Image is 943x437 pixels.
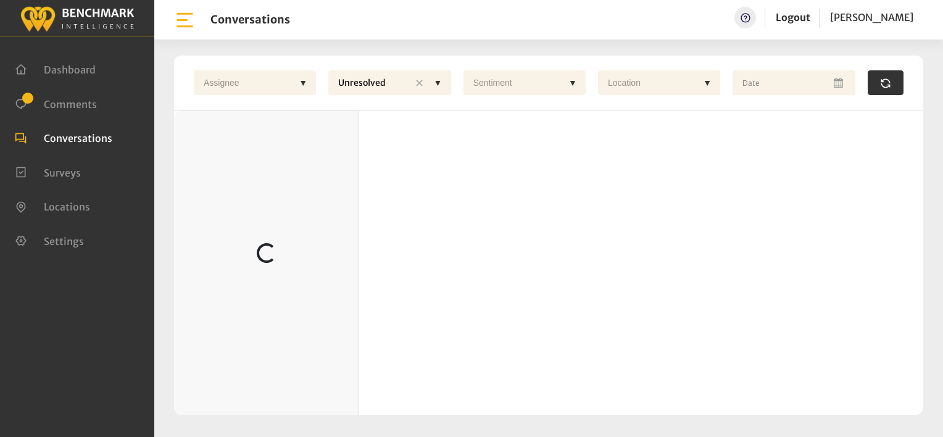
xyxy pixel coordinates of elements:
a: Conversations [15,131,112,143]
span: Conversations [44,132,112,144]
h1: Conversations [210,13,290,27]
a: Surveys [15,165,81,178]
span: [PERSON_NAME] [830,11,913,23]
input: Date range input field [733,70,855,95]
div: ▼ [563,70,582,95]
div: Assignee [197,70,294,95]
span: Comments [44,98,97,110]
a: Logout [776,7,810,28]
div: Unresolved [332,70,410,96]
div: ▼ [698,70,717,95]
a: Settings [15,234,84,246]
div: ✕ [410,70,429,96]
img: benchmark [20,3,135,33]
span: Settings [44,235,84,247]
button: Open Calendar [832,70,848,95]
span: Locations [44,201,90,213]
div: ▼ [294,70,312,95]
a: [PERSON_NAME] [830,7,913,28]
div: ▼ [429,70,447,95]
a: Logout [776,11,810,23]
span: Dashboard [44,64,96,76]
a: Locations [15,199,90,212]
span: Surveys [44,166,81,178]
a: Comments [15,97,97,109]
a: Dashboard [15,62,96,75]
div: Sentiment [467,70,563,95]
div: Location [602,70,698,95]
img: bar [174,9,196,31]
